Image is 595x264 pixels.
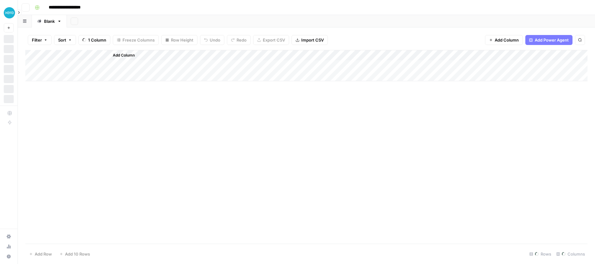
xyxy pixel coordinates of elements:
[65,251,90,257] span: Add 10 Rows
[525,35,572,45] button: Add Power Agent
[227,35,251,45] button: Redo
[263,37,285,43] span: Export CSV
[535,37,569,43] span: Add Power Agent
[78,35,110,45] button: 1 Column
[253,35,289,45] button: Export CSV
[4,5,14,21] button: Workspace: XeroOps
[25,249,56,259] button: Add Row
[4,252,14,262] button: Help + Support
[237,37,247,43] span: Redo
[28,35,52,45] button: Filter
[171,37,193,43] span: Row Height
[122,37,155,43] span: Freeze Columns
[485,35,523,45] button: Add Column
[4,232,14,242] a: Settings
[161,35,197,45] button: Row Height
[32,15,67,27] a: Blank
[113,35,159,45] button: Freeze Columns
[527,249,554,259] div: Rows
[54,35,76,45] button: Sort
[4,242,14,252] a: Usage
[200,35,224,45] button: Undo
[88,37,106,43] span: 1 Column
[292,35,328,45] button: Import CSV
[32,37,42,43] span: Filter
[35,251,52,257] span: Add Row
[495,37,519,43] span: Add Column
[58,37,66,43] span: Sort
[113,52,135,58] span: Add Column
[301,37,324,43] span: Import CSV
[210,37,220,43] span: Undo
[105,51,137,59] button: Add Column
[4,7,15,18] img: XeroOps Logo
[44,18,55,24] div: Blank
[56,249,94,259] button: Add 10 Rows
[554,249,587,259] div: Columns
